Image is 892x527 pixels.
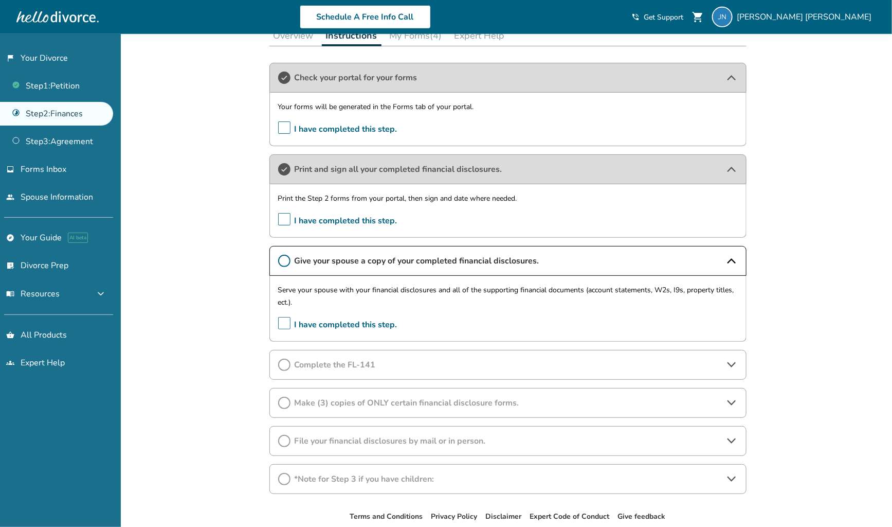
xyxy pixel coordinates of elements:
span: Complete the FL-141 [295,359,721,371]
span: groups [6,359,14,367]
span: I have completed this step. [278,213,397,229]
iframe: Chat Widget [841,478,892,527]
span: Resources [6,288,60,300]
p: Your forms will be generated in the Forms tab of your portal. [278,101,738,113]
p: Print the Step 2 forms from your portal, then sign and date where needed. [278,192,738,205]
a: Terms and Conditions [350,512,423,521]
a: Schedule A Free Info Call [300,5,431,29]
span: *Note for Step 3 if you have children: [295,473,721,485]
span: Give your spouse a copy of your completed financial disclosures. [295,255,721,267]
span: Make (3) copies of ONLY certain financial disclosure forms. [295,397,721,409]
span: shopping_basket [6,331,14,339]
span: [PERSON_NAME] [PERSON_NAME] [737,11,876,23]
a: Expert Code of Conduct [530,512,610,521]
span: I have completed this step. [278,121,397,137]
span: AI beta [68,233,88,243]
span: I have completed this step. [278,317,397,333]
span: Get Support [644,12,683,22]
a: phone_in_talkGet Support [631,12,683,22]
span: explore [6,234,14,242]
span: expand_more [95,288,107,300]
li: Give feedback [618,511,666,523]
span: shopping_cart [691,11,704,23]
img: jeannguyen3@gmail.com [712,7,733,27]
a: Privacy Policy [431,512,478,521]
span: Check your portal for your forms [295,72,721,83]
span: flag_2 [6,54,14,62]
span: inbox [6,165,14,173]
span: menu_book [6,290,14,298]
li: Disclaimer [486,511,522,523]
span: Print and sign all your completed financial disclosures. [295,164,721,175]
span: Forms Inbox [21,164,66,175]
p: Serve your spouse with your financial disclosures and all of the supporting financial documents (... [278,284,738,309]
span: list_alt_check [6,261,14,270]
span: File your financial disclosures by mail or in person. [295,435,721,447]
span: people [6,193,14,201]
span: phone_in_talk [631,13,640,21]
